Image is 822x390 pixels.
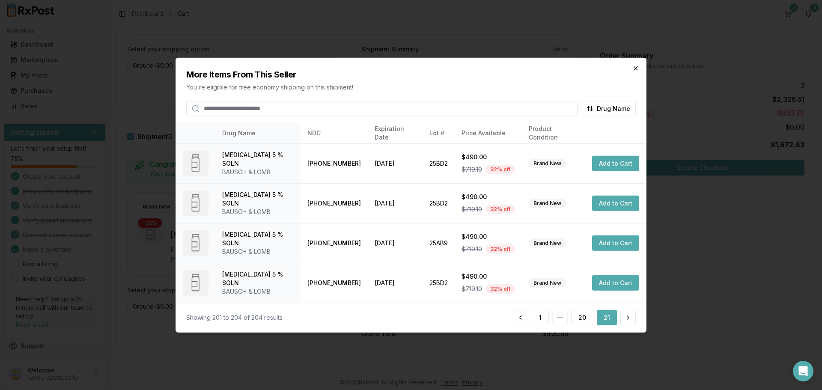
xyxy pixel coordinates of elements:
div: Showing 201 to 204 of 204 results [186,313,283,322]
img: Xiidra 5 % SOLN [183,151,208,176]
div: [MEDICAL_DATA] 5 % SOLN [222,151,294,168]
img: Xiidra 5 % SOLN [183,191,208,216]
td: [DATE] [368,183,423,223]
h2: More Items From This Seller [186,68,636,80]
img: Xiidra 5 % SOLN [183,270,208,296]
div: $490.00 [462,232,515,241]
th: Product Condition [522,123,585,143]
td: 25BD2 [423,183,455,223]
div: BAUSCH & LOMB [222,247,294,256]
div: 32 % off [485,165,515,174]
div: 32 % off [485,205,515,214]
button: Add to Cart [592,275,639,291]
button: 1 [532,310,549,325]
button: 21 [597,310,617,325]
div: BAUSCH & LOMB [222,287,294,296]
div: $490.00 [462,153,515,161]
div: [MEDICAL_DATA] 5 % SOLN [222,191,294,208]
td: 25BD2 [423,143,455,183]
div: 32 % off [485,284,515,294]
td: [DATE] [368,263,423,303]
div: $490.00 [462,272,515,281]
td: 25AB9 [423,223,455,263]
th: Drug Name [215,123,301,143]
img: Xiidra 5 % SOLN [183,230,208,256]
td: [PHONE_NUMBER] [301,143,368,183]
div: Brand New [529,238,566,248]
td: [DATE] [368,143,423,183]
button: Drug Name [581,101,636,116]
span: $719.10 [462,205,482,214]
p: You're eligible for free economy shipping on this shipment! [186,83,636,91]
div: $490.00 [462,193,515,201]
th: NDC [301,123,368,143]
div: [MEDICAL_DATA] 5 % SOLN [222,230,294,247]
div: Brand New [529,199,566,208]
th: Expiration Date [368,123,423,143]
th: Lot # [423,123,455,143]
div: Brand New [529,278,566,288]
button: Add to Cart [592,156,639,171]
span: $719.10 [462,245,482,253]
td: [PHONE_NUMBER] [301,263,368,303]
td: [DATE] [368,223,423,263]
td: 25BD2 [423,263,455,303]
div: BAUSCH & LOMB [222,168,294,176]
span: $719.10 [462,285,482,293]
div: Brand New [529,159,566,168]
button: 20 [571,310,593,325]
span: Drug Name [597,104,630,113]
div: BAUSCH & LOMB [222,208,294,216]
td: [PHONE_NUMBER] [301,223,368,263]
button: Add to Cart [592,235,639,251]
span: $719.10 [462,165,482,174]
th: Price Available [455,123,522,143]
button: Add to Cart [592,196,639,211]
div: 32 % off [485,244,515,254]
div: [MEDICAL_DATA] 5 % SOLN [222,270,294,287]
td: [PHONE_NUMBER] [301,183,368,223]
